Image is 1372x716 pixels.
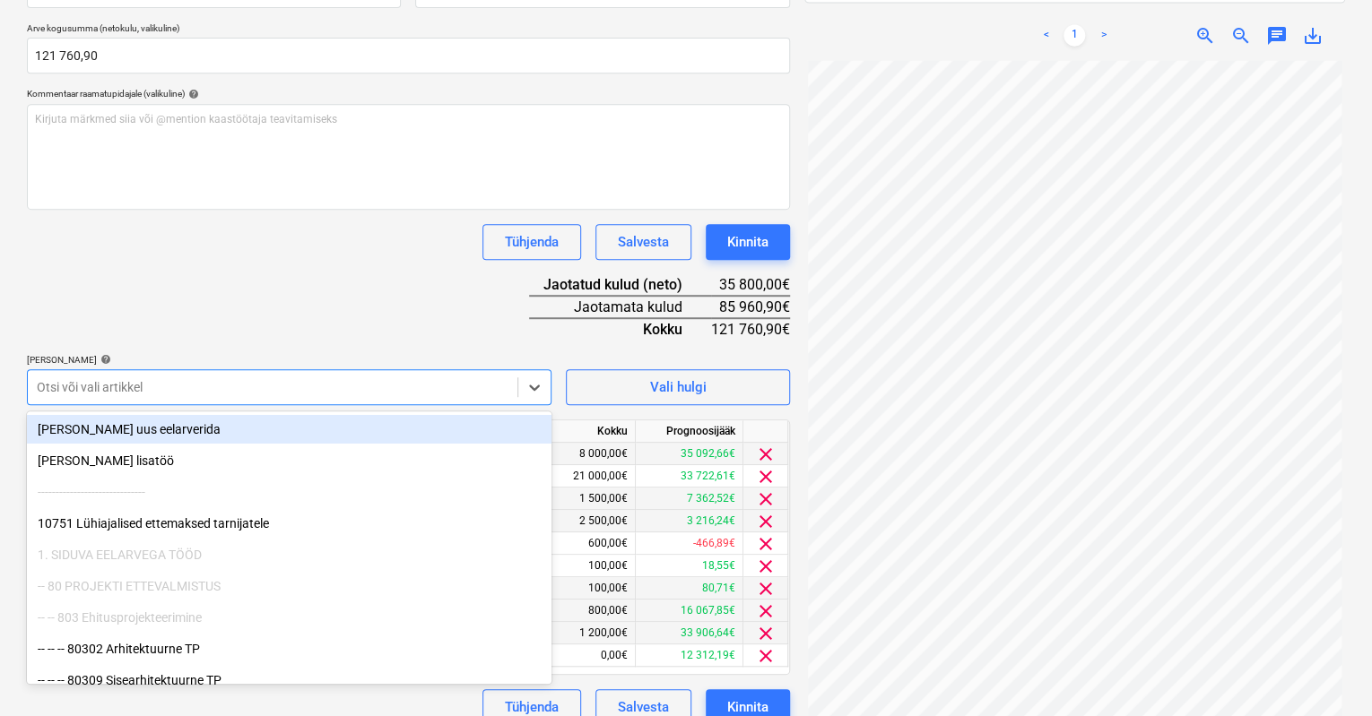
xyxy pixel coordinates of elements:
[27,38,790,73] input: Arve kogusumma (netokulu, valikuline)
[636,420,743,443] div: Prognoosijääk
[27,415,551,444] div: Lisa uus eelarverida
[755,466,777,487] span: clear
[636,510,743,532] div: 3 216,24€
[755,623,777,644] span: clear
[528,487,636,510] div: 1 500,00€
[185,89,199,99] span: help
[27,478,551,506] div: ------------------------------
[755,444,777,465] span: clear
[755,533,777,555] span: clear
[27,509,551,538] div: 10751 Lühiajalised ettemaksed tarnijatele
[755,488,777,510] span: clear
[528,465,636,487] div: 21 000,00€
[27,88,790,99] div: Kommentaar raamatupidajale (valikuline)
[711,296,790,318] div: 85 960,90€
[1282,630,1372,716] iframe: Chat Widget
[528,420,636,443] div: Kokku
[755,645,777,667] span: clear
[636,532,743,555] div: -466,89€
[755,556,777,577] span: clear
[528,555,636,577] div: 100,00€
[27,446,551,475] div: [PERSON_NAME] lisatöö
[636,465,743,487] div: 33 722,61€
[528,443,636,465] div: 8 000,00€
[27,603,551,632] div: -- -- 803 Ehitusprojekteerimine
[27,666,551,694] div: -- -- -- 80309 Sisearhitektuurne TP
[636,577,743,600] div: 80,71€
[711,318,790,340] div: 121 760,90€
[755,600,777,622] span: clear
[27,354,551,366] div: [PERSON_NAME]
[27,634,551,663] div: -- -- -- 80302 Arhitektuurne TP
[636,622,743,644] div: 33 906,64€
[27,572,551,600] div: -- 80 PROJEKTI ETTEVALMISTUS
[755,578,777,600] span: clear
[27,540,551,569] div: 1. SIDUVA EELARVEGA TÖÖD
[1302,25,1324,47] span: save_alt
[1035,25,1056,47] a: Previous page
[566,369,790,405] button: Vali hulgi
[1092,25,1114,47] a: Next page
[755,511,777,532] span: clear
[505,230,559,254] div: Tühjenda
[636,555,743,577] div: 18,55€
[482,224,581,260] button: Tühjenda
[27,415,551,444] div: [PERSON_NAME] uus eelarverida
[528,510,636,532] div: 2 500,00€
[529,274,711,296] div: Jaotatud kulud (neto)
[528,600,636,622] div: 800,00€
[711,274,790,296] div: 35 800,00€
[636,600,743,622] div: 16 067,85€
[595,224,691,260] button: Salvesta
[529,318,711,340] div: Kokku
[636,443,743,465] div: 35 092,66€
[27,22,790,38] p: Arve kogusumma (netokulu, valikuline)
[618,230,669,254] div: Salvesta
[636,487,743,510] div: 7 362,52€
[529,296,711,318] div: Jaotamata kulud
[1266,25,1288,47] span: chat
[27,446,551,475] div: Lisa uus lisatöö
[97,354,111,365] span: help
[1230,25,1252,47] span: zoom_out
[528,532,636,555] div: 600,00€
[528,577,636,600] div: 100,00€
[1194,25,1216,47] span: zoom_in
[636,644,743,667] div: 12 312,19€
[649,375,706,399] div: Vali hulgi
[706,224,790,260] button: Kinnita
[528,622,636,644] div: 1 200,00€
[1064,25,1085,47] a: Page 1 is your current page
[528,644,636,667] div: 0,00€
[727,230,768,254] div: Kinnita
